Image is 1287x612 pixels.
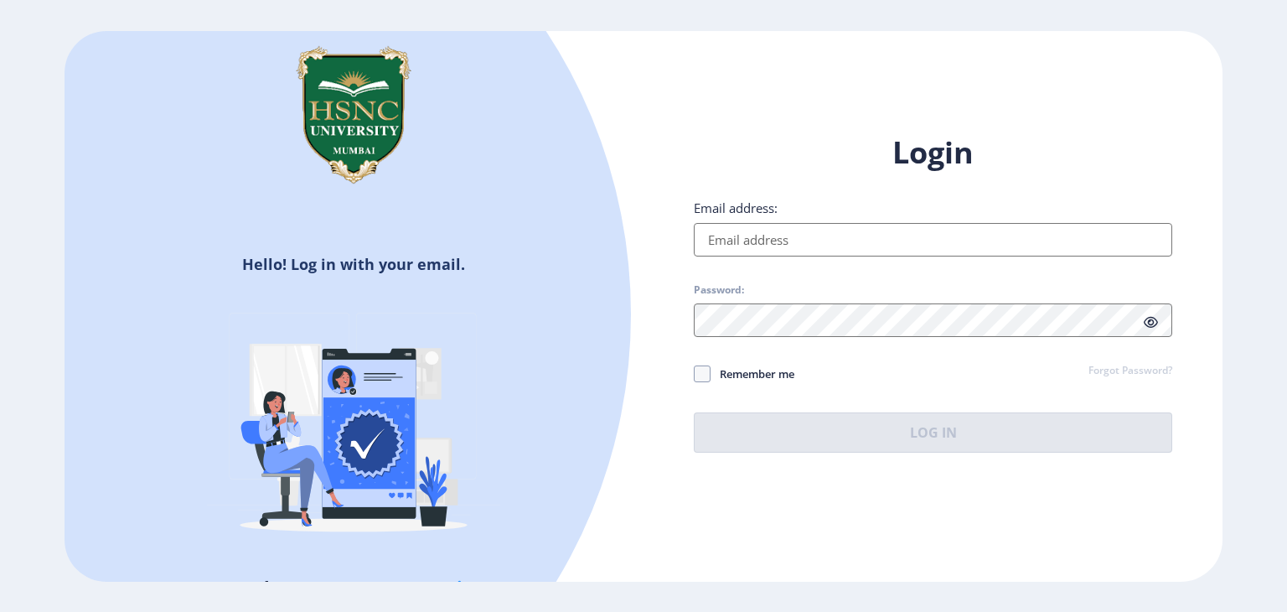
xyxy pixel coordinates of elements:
[711,364,794,384] span: Remember me
[207,281,500,574] img: Verified-rafiki.svg
[694,283,744,297] label: Password:
[270,31,437,199] img: hsnc.png
[694,132,1172,173] h1: Login
[1088,364,1172,379] a: Forgot Password?
[423,575,499,600] a: Register
[694,412,1172,453] button: Log In
[694,223,1172,257] input: Email address
[77,574,631,601] h5: Don't have an account?
[694,200,778,216] label: Email address:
